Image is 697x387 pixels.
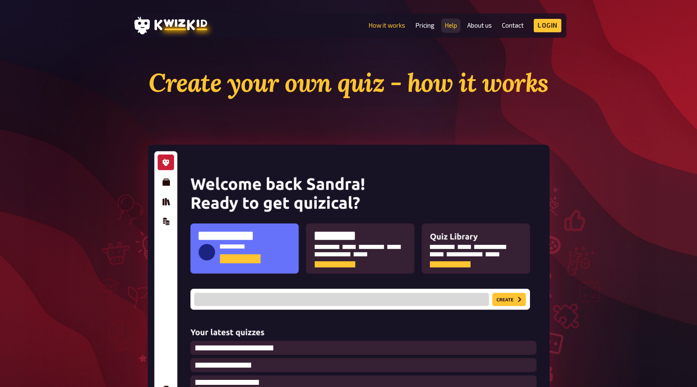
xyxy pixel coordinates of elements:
a: Pricing [415,22,435,29]
a: About us [467,22,492,29]
a: Help [445,22,457,29]
h1: Create your own quiz - how it works [148,67,550,99]
a: How it works [368,22,405,29]
a: Login [534,19,561,32]
a: Contact [502,22,524,29]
